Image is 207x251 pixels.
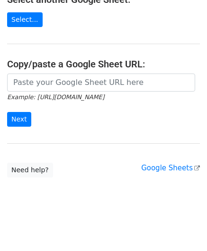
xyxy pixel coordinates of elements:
h4: Copy/paste a Google Sheet URL: [7,58,200,70]
a: Google Sheets [141,164,200,172]
input: Paste your Google Sheet URL here [7,74,195,92]
a: Need help? [7,163,53,177]
a: Select... [7,12,43,27]
small: Example: [URL][DOMAIN_NAME] [7,93,104,101]
input: Next [7,112,31,127]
